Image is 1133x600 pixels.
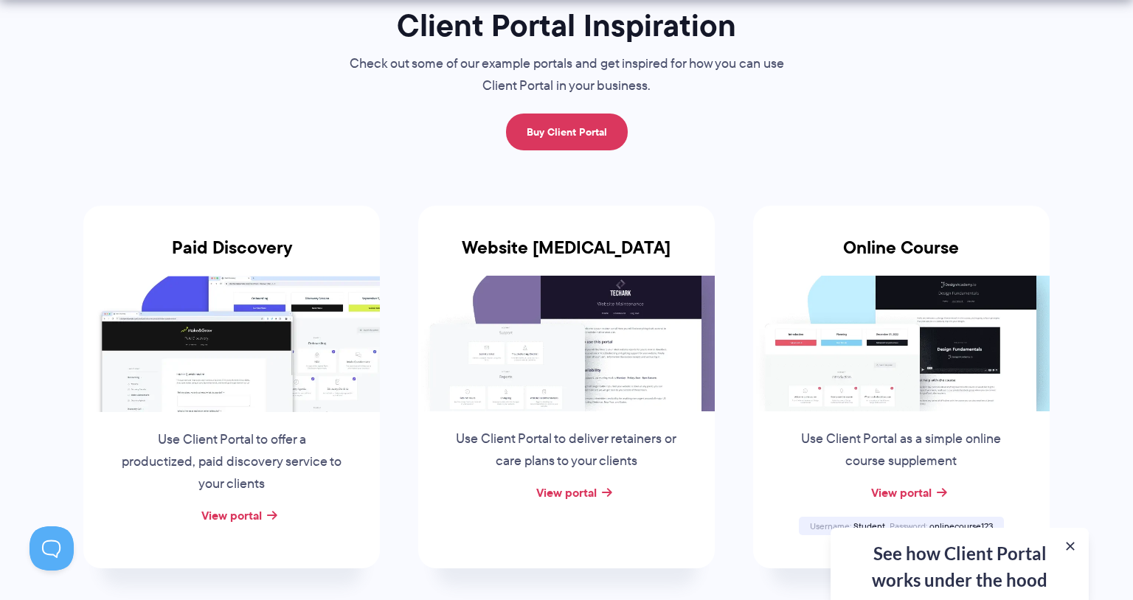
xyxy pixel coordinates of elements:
span: Username [810,520,851,532]
h1: Client Portal Inspiration [319,6,814,45]
a: View portal [201,506,262,524]
span: Student [853,520,885,532]
span: onlinecourse123 [929,520,993,532]
h3: Website [MEDICAL_DATA] [418,237,715,276]
a: View portal [871,484,932,501]
p: Use Client Portal as a simple online course supplement [789,428,1014,472]
p: Check out some of our example portals and get inspired for how you can use Client Portal in your ... [319,53,814,97]
p: Use Client Portal to offer a productized, paid discovery service to your clients [119,429,344,495]
a: Buy Client Portal [506,114,628,150]
h3: Paid Discovery [83,237,380,276]
h3: Online Course [753,237,1050,276]
p: Use Client Portal to deliver retainers or care plans to your clients [454,428,679,472]
iframe: Toggle Customer Support [30,526,74,571]
span: Password [890,520,927,532]
a: View portal [536,484,597,501]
